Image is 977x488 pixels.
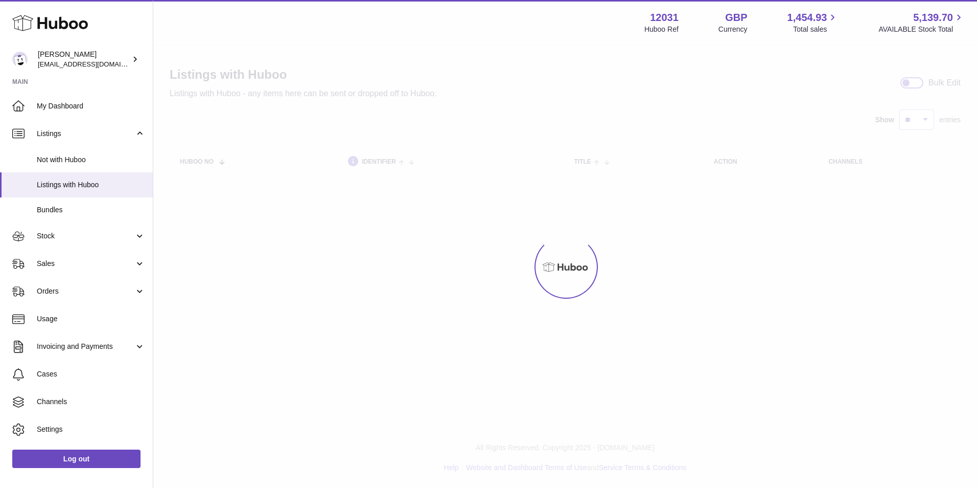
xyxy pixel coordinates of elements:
div: [PERSON_NAME] [38,50,130,69]
span: Listings [37,129,134,139]
a: 1,454.93 Total sales [787,11,839,34]
span: 5,139.70 [913,11,953,25]
span: Channels [37,397,145,407]
span: AVAILABLE Stock Total [878,25,965,34]
span: 1,454.93 [787,11,827,25]
span: My Dashboard [37,101,145,111]
img: internalAdmin-12031@internal.huboo.com [12,52,28,67]
div: Huboo Ref [644,25,679,34]
span: Settings [37,425,145,434]
span: Listings with Huboo [37,180,145,190]
span: Orders [37,286,134,296]
span: Stock [37,231,134,241]
span: Cases [37,369,145,379]
div: Currency [718,25,748,34]
span: Usage [37,314,145,324]
span: Invoicing and Payments [37,342,134,351]
span: Bundles [37,205,145,215]
span: Not with Huboo [37,155,145,165]
span: Total sales [793,25,839,34]
span: [EMAIL_ADDRESS][DOMAIN_NAME] [38,60,150,68]
strong: GBP [725,11,747,25]
span: Sales [37,259,134,269]
strong: 12031 [650,11,679,25]
a: Log out [12,450,141,468]
a: 5,139.70 AVAILABLE Stock Total [878,11,965,34]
